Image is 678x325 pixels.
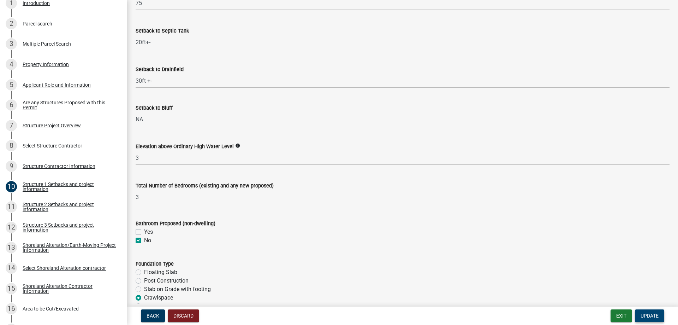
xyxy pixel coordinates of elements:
label: Setback to Bluff [136,106,173,111]
div: 15 [6,283,17,294]
div: 4 [6,59,17,70]
div: 11 [6,201,17,213]
div: 8 [6,140,17,151]
i: info [235,143,240,148]
div: Structure Contractor Information [23,164,95,169]
div: Applicant Role and Information [23,82,91,87]
label: Slab on Grade with footing [144,285,211,294]
div: Multiple Parcel Search [23,41,71,46]
div: 7 [6,120,17,131]
span: Back [147,313,159,319]
label: Yes [144,228,153,236]
div: 12 [6,222,17,233]
button: Back [141,309,165,322]
div: 6 [6,99,17,111]
div: Property Information [23,62,69,67]
div: Introduction [23,1,50,6]
button: Exit [611,309,632,322]
div: 16 [6,303,17,314]
div: Select Shoreland Alteration contractor [23,266,106,271]
label: Elevation above Ordinary High Water Level [136,144,234,149]
div: Structure 3 Setbacks and project information [23,222,116,232]
label: Total Number of Bedrooms (existing and any new proposed) [136,184,274,188]
div: 3 [6,38,17,50]
div: Structure Project Overview [23,123,81,128]
label: Setback to Septic Tank [136,29,189,34]
div: 14 [6,262,17,274]
div: Structure 2 Setbacks and project information [23,202,116,212]
label: Foundation Type [136,262,174,267]
button: Discard [168,309,199,322]
div: Parcel search [23,21,52,26]
div: 5 [6,79,17,91]
div: 10 [6,181,17,192]
div: Are any Structures Proposed with this Permit [23,100,116,110]
label: Post Construction [144,277,189,285]
label: Bathroom Proposed (non-dwelling) [136,221,215,226]
label: Crawlspace [144,294,173,302]
div: Shoreland Alteration/Earth-Moving Project Information [23,243,116,253]
button: Update [635,309,664,322]
div: Shoreland Alteration Contractor Information [23,284,116,294]
label: No [144,236,151,245]
div: Area to be Cut/Excavated [23,306,79,311]
div: Structure 1 Setbacks and project information [23,182,116,192]
div: 9 [6,161,17,172]
div: 2 [6,18,17,29]
span: Update [641,313,659,319]
div: Select Structure Contractor [23,143,82,148]
label: Floating Slab [144,268,177,277]
label: Basement [144,302,169,311]
div: 13 [6,242,17,253]
label: Setback to Drainfield [136,67,184,72]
